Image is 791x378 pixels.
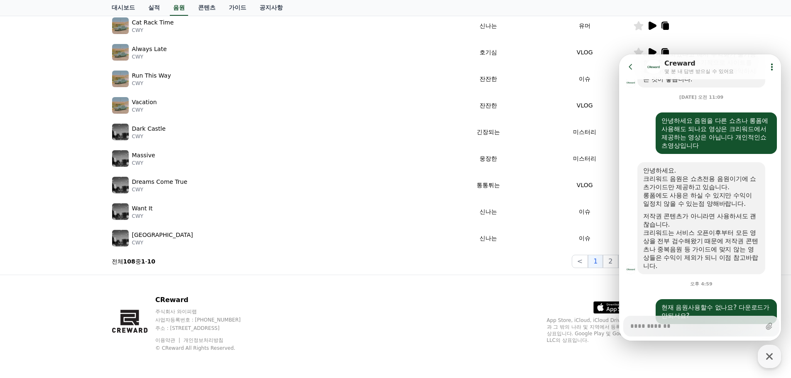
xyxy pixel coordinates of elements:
img: music [112,71,129,87]
button: 1 [588,255,603,268]
iframe: Channel chat [619,54,781,341]
img: music [112,17,129,34]
td: 이슈 [536,198,633,225]
p: Always Late [132,45,167,54]
img: music [112,124,129,140]
p: App Store, iCloud, iCloud Drive 및 iTunes Store는 미국과 그 밖의 나라 및 지역에서 등록된 Apple Inc.의 서비스 상표입니다. Goo... [547,317,680,344]
p: CWY [132,107,157,113]
td: VLOG [536,39,633,66]
p: 주식회사 와이피랩 [155,308,257,315]
td: 유머 [536,12,633,39]
strong: 1 [141,258,145,265]
p: CWY [132,133,166,140]
button: < [572,255,588,268]
img: music [112,230,129,246]
td: VLOG [536,92,633,119]
p: CReward [155,295,257,305]
p: © CReward All Rights Reserved. [155,345,257,351]
td: 미스터리 [536,145,633,172]
p: Run This Way [132,71,171,80]
p: Massive [132,151,155,160]
td: 이슈 [536,225,633,251]
td: 신나는 [440,12,536,39]
img: music [112,150,129,167]
button: 3 [618,255,633,268]
p: 사업자등록번호 : [PHONE_NUMBER] [155,317,257,323]
td: 호기심 [440,39,536,66]
p: CWY [132,160,155,166]
img: music [112,44,129,61]
p: Dark Castle [132,124,166,133]
p: 전체 중 - [112,257,156,266]
img: music [112,203,129,220]
p: Vacation [132,98,157,107]
td: 신나는 [440,225,536,251]
td: 웅장한 [440,145,536,172]
td: 신나는 [440,198,536,225]
p: CWY [132,54,167,60]
p: Dreams Come True [132,178,188,186]
button: 2 [603,255,618,268]
p: CWY [132,186,188,193]
p: CWY [132,80,171,87]
strong: 10 [147,258,155,265]
a: 이용약관 [155,337,181,343]
p: CWY [132,239,193,246]
td: 이슈 [536,66,633,92]
td: 잔잔한 [440,66,536,92]
img: music [112,177,129,193]
td: 잔잔한 [440,92,536,119]
p: Cat Rack Time [132,18,174,27]
p: 주소 : [STREET_ADDRESS] [155,325,257,332]
strong: 108 [123,258,135,265]
td: 긴장되는 [440,119,536,145]
img: music [112,97,129,114]
p: CWY [132,213,153,219]
p: [GEOGRAPHIC_DATA] [132,231,193,239]
td: 통통튀는 [440,172,536,198]
p: CWY [132,27,174,34]
td: 미스터리 [536,119,633,145]
p: Want It [132,204,153,213]
a: 개인정보처리방침 [184,337,223,343]
td: VLOG [536,172,633,198]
